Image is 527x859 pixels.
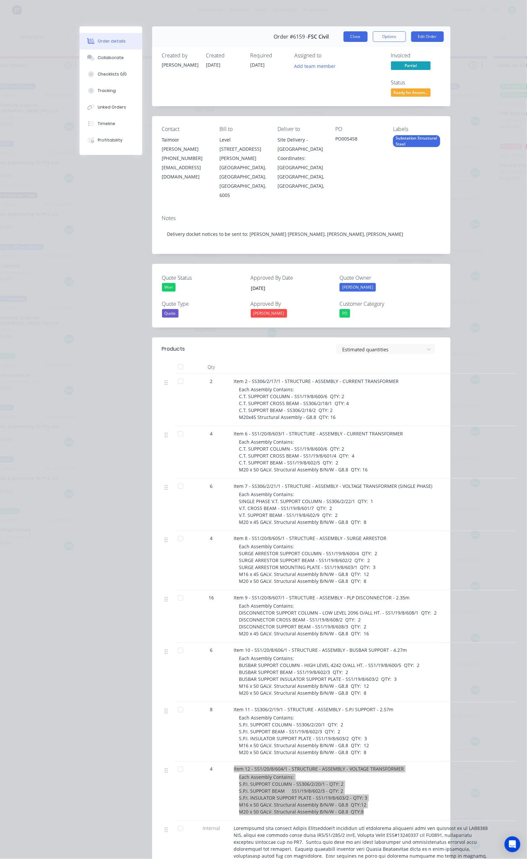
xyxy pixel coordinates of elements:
span: Item 6 - SS1/20/8/603/1 - STRUCTURE - ASSEMBLY - CURRENT TRANSFORMER [234,430,403,437]
button: Linked Orders [80,99,142,115]
div: [GEOGRAPHIC_DATA], [GEOGRAPHIC_DATA], [GEOGRAPHIC_DATA], 6005 [220,163,267,200]
div: PD [340,309,350,318]
div: Products [162,345,185,353]
span: [DATE] [250,62,265,68]
span: Each Assembly Contains: SURGE ARRESTOR SUPPORT COLUMN - SS1/19/8/600/4 QTY: 2 SURGE ARRESTOR SUPP... [239,544,378,585]
div: Level [STREET_ADDRESS][PERSON_NAME] [220,135,267,163]
div: [EMAIL_ADDRESS][DOMAIN_NAME] [162,163,209,181]
div: Open Intercom Messenger [505,837,520,852]
span: Each Assembly Contains: C.T. SUPPORT COLUMN - SS1/19/8/600/6 QTY: 2 C.T. SUPPORT CROSS BEAM - SS3... [239,386,349,420]
div: Quote [162,309,179,318]
span: 4 [210,535,213,542]
button: Ready for Assem... [391,88,431,98]
span: 8 [210,706,213,713]
label: Approved By Date [251,274,333,282]
div: Invoiced [391,52,441,59]
button: Checklists 0/0 [80,66,142,82]
button: Order details [80,33,142,49]
button: Timeline [80,115,142,132]
span: 16 [209,594,214,601]
div: Taimoor [PERSON_NAME][PHONE_NUMBER][EMAIL_ADDRESS][DOMAIN_NAME] [162,135,209,181]
div: Site Delivery - [GEOGRAPHIC_DATA] Coordinates: [GEOGRAPHIC_DATA] [278,135,325,172]
div: [GEOGRAPHIC_DATA], [GEOGRAPHIC_DATA], [278,172,325,191]
span: 4 [210,430,213,437]
label: Customer Category [340,300,422,308]
div: PO005458 [335,135,382,144]
button: Edit Order [411,31,444,42]
button: Profitability [80,132,142,148]
div: [PERSON_NAME] [340,283,376,292]
button: Add team member [295,61,340,70]
div: Created [206,52,243,59]
div: Deliver to [278,126,325,132]
span: Item 7 - SS306/2/21/1 - STRUCTURE - ASSEMBLY - VOLTAGE TRANSFORMER (SINGLE PHASE) [234,483,433,489]
div: Notes [162,215,441,221]
div: Timeline [98,121,115,127]
div: Labels [393,126,440,132]
span: 6 [210,483,213,490]
span: Order #6159 - [274,34,308,40]
div: [PHONE_NUMBER] [162,154,209,163]
div: Status [391,80,441,86]
span: 4 [210,766,213,773]
div: Bill to [220,126,267,132]
div: Delivery docket notices to be sent to: [PERSON_NAME] [PERSON_NAME], [PERSON_NAME], [PERSON_NAME] [162,224,441,244]
div: [PERSON_NAME] [162,61,198,68]
div: Collaborate [98,55,124,61]
span: Each Assembly Contains: BUSBAR SUPPORT COLUMN - HIGH LEVEL 4242 O/ALL HT. - SS1/19/8/600/5 QTY: 2... [239,655,420,696]
label: Approved By [251,300,333,308]
div: [PERSON_NAME] [251,309,287,318]
div: Tracking [98,88,116,94]
div: Qty [192,361,231,374]
div: Order details [98,38,126,44]
span: 6 [210,647,213,654]
span: Item 8 - SS1/20/8/605/1 - STRUCTURE - ASSEMBLY - SURGE ARRESTOR [234,535,387,542]
span: Item 2 - SS306/2/17/1 - STRUCTURE - ASSEMBLY - CURRENT TRANSFORMER [234,378,399,384]
div: Substation Structural Steel [393,135,440,147]
div: Created by [162,52,198,59]
div: Contact [162,126,209,132]
div: Won [162,283,176,292]
div: Linked Orders [98,104,126,110]
div: PO [335,126,382,132]
span: Item 11 - SS306/2/19/1 - STRUCTURE - ASSEMBLY - S.P.I SUPPORT - 2.57m [234,707,394,713]
span: Item 9 - SS1/20/8/607/1 - STRUCTURE - ASSEMBLY - PLP DISCONNECTOR - 2.35m [234,595,410,601]
span: Partial [391,61,431,70]
span: Item 12 - SS1/20/8/604/1 - STRUCTURE - ASSEMBLY - VOLTAGE TRANSFORMER [234,766,404,772]
span: Item 10 - SS1/20/8/606/1 - STRUCTURE - ASSEMBLY - BUSBAR SUPPORT - 4.27m [234,647,407,653]
input: Enter date [246,283,328,293]
div: Assigned to [295,52,361,59]
button: Options [373,31,406,42]
label: Quote Status [162,274,245,282]
span: Each Assembly Contains: S.P.I. SUPPORT COLUMN - SS306/2/20/1 - QTY: 2 S.P.I. SUPPORT BEAM SS1/19/... [239,774,368,815]
span: Each Assembly Contains: DISCONNECTOR SUPPORT COLUMN - LOW LEVEL 2096 O/ALL HT. - SS1/19/8/608/1 Q... [239,603,437,637]
button: Collaborate [80,49,142,66]
span: Each Assembly Contains: S.P.I. SUPPORT COLUMN - SS306/2/20/1 QTY: 2 S.P.I. SUPPORT BEAM - SS1/19/... [239,715,369,756]
label: Quote Type [162,300,245,308]
span: Each Assembly Contains: SINGLE PHASE V.T. SUPPORT COLUMN - SS306/2/22/1 QTY: 1 V.T. CROSS BEAM - ... [239,491,374,525]
span: Ready for Assem... [391,88,431,97]
span: 2 [210,378,213,385]
span: Internal [194,825,229,832]
div: Level [STREET_ADDRESS][PERSON_NAME][GEOGRAPHIC_DATA], [GEOGRAPHIC_DATA], [GEOGRAPHIC_DATA], 6005 [220,135,267,200]
span: FSC Civil [308,34,329,40]
div: Taimoor [PERSON_NAME] [162,135,209,154]
button: Close [344,31,368,42]
div: Profitability [98,137,122,143]
div: Required [250,52,287,59]
div: Checklists 0/0 [98,71,127,77]
button: Tracking [80,82,142,99]
span: Each Assembly Contains: C.T. SUPPORT COLUMN - SS1/19/8/600/6 QTY: 2 C.T. SUPPORT CROSS BEAM - SS1... [239,439,368,473]
label: Quote Owner [340,274,422,282]
button: Add team member [291,61,339,70]
span: [DATE] [206,62,221,68]
div: Site Delivery - [GEOGRAPHIC_DATA] Coordinates: [GEOGRAPHIC_DATA][GEOGRAPHIC_DATA], [GEOGRAPHIC_DA... [278,135,325,191]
